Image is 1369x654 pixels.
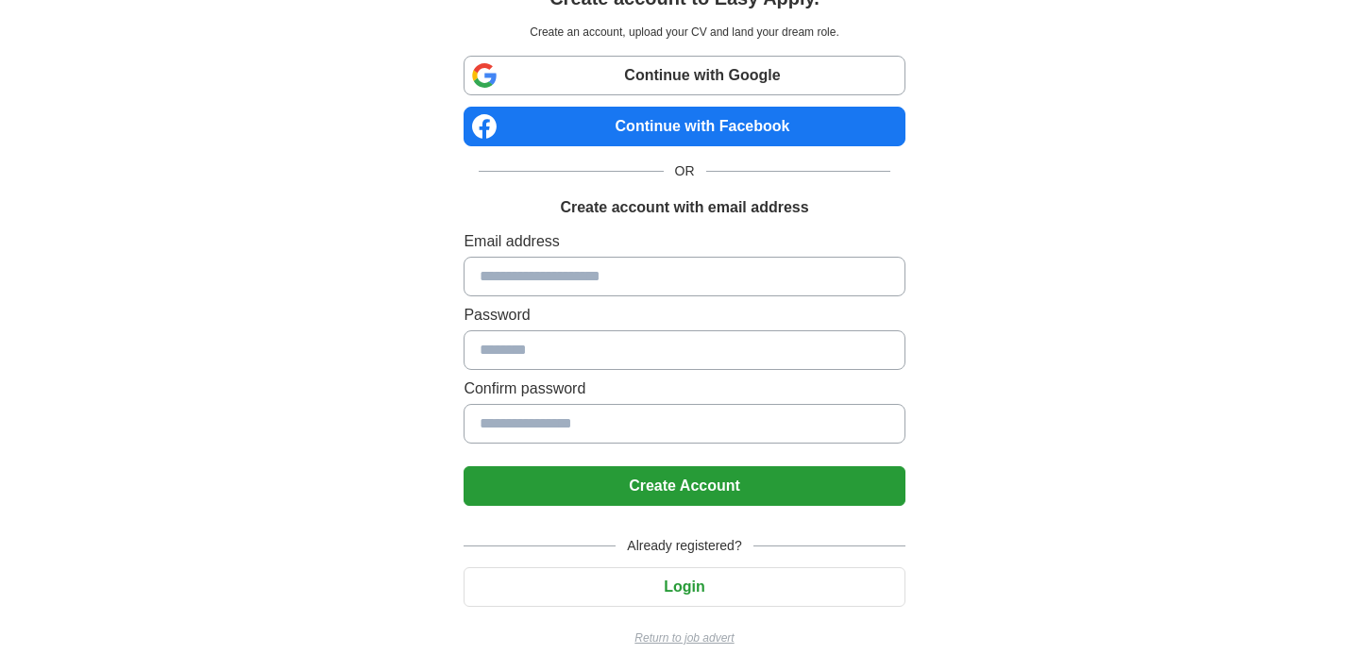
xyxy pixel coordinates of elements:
a: Login [464,579,904,595]
span: Already registered? [616,536,752,556]
h1: Create account with email address [560,196,808,219]
p: Create an account, upload your CV and land your dream role. [467,24,901,41]
button: Create Account [464,466,904,506]
a: Continue with Facebook [464,107,904,146]
label: Email address [464,230,904,253]
label: Password [464,304,904,327]
span: OR [664,161,706,181]
button: Login [464,567,904,607]
label: Confirm password [464,377,904,400]
a: Continue with Google [464,56,904,95]
a: Return to job advert [464,629,904,646]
